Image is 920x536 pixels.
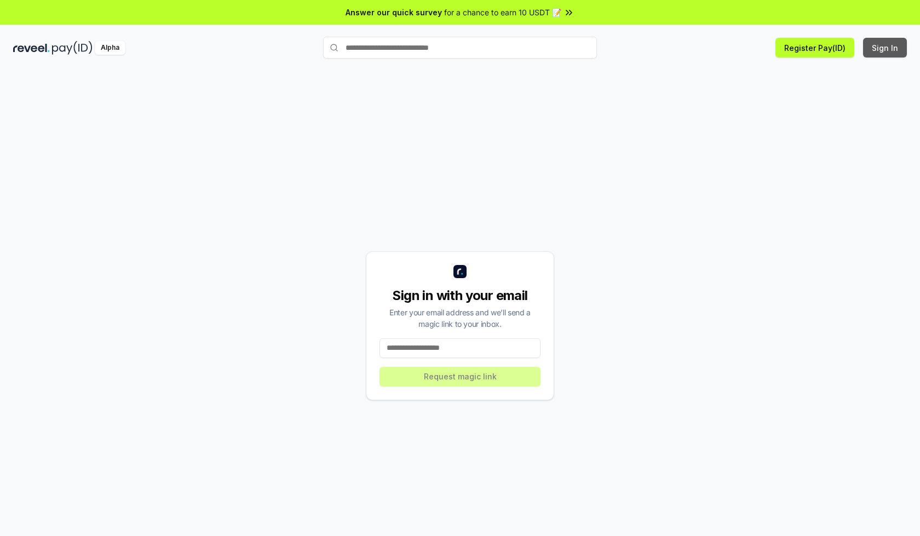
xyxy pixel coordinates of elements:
button: Sign In [863,38,907,57]
button: Register Pay(ID) [775,38,854,57]
span: for a chance to earn 10 USDT 📝 [444,7,561,18]
span: Answer our quick survey [346,7,442,18]
div: Sign in with your email [380,287,540,304]
div: Alpha [95,41,125,55]
img: logo_small [453,265,467,278]
img: pay_id [52,41,93,55]
div: Enter your email address and we’ll send a magic link to your inbox. [380,307,540,330]
img: reveel_dark [13,41,50,55]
